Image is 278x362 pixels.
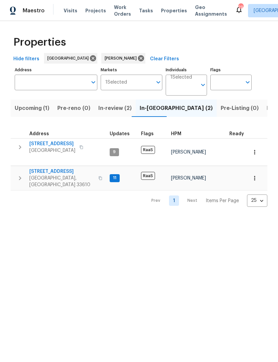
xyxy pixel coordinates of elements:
span: 1 Selected [170,75,192,80]
span: Upcoming (1) [15,104,49,113]
label: Flags [210,68,252,72]
span: RaaS [141,172,155,180]
button: Clear Filters [147,53,182,65]
p: Items Per Page [206,197,239,204]
div: 29 [238,4,243,11]
span: 9 [110,149,118,155]
span: [PERSON_NAME] [105,55,139,62]
span: Work Orders [114,4,131,17]
span: Flags [141,132,154,136]
span: [STREET_ADDRESS] [29,168,94,175]
div: [GEOGRAPHIC_DATA] [44,53,97,64]
span: HPM [171,132,181,136]
span: Hide filters [13,55,39,63]
label: Markets [101,68,163,72]
span: Address [29,132,49,136]
span: Pre-reno (0) [57,104,90,113]
span: Visits [64,7,77,14]
div: Earliest renovation start date (first business day after COE or Checkout) [229,132,250,136]
button: Open [198,80,208,90]
div: 25 [247,192,267,209]
nav: Pagination Navigation [145,194,267,207]
span: Geo Assignments [195,4,227,17]
span: Projects [85,7,106,14]
span: [GEOGRAPHIC_DATA] [29,147,75,154]
span: Properties [13,39,66,46]
span: Tasks [139,8,153,13]
span: Clear Filters [150,55,179,63]
span: [PERSON_NAME] [171,150,206,155]
span: [GEOGRAPHIC_DATA] [47,55,91,62]
span: [STREET_ADDRESS] [29,141,75,147]
span: Updates [110,132,130,136]
span: 1 Selected [105,80,127,85]
span: 11 [110,175,119,181]
div: [PERSON_NAME] [101,53,145,64]
span: RaaS [141,146,155,154]
span: Properties [161,7,187,14]
button: Open [89,78,98,87]
button: Open [154,78,163,87]
button: Open [243,78,252,87]
span: Ready [229,132,244,136]
span: In-[GEOGRAPHIC_DATA] (2) [140,104,213,113]
span: Pre-Listing (0) [221,104,259,113]
span: In-review (2) [98,104,132,113]
span: [GEOGRAPHIC_DATA], [GEOGRAPHIC_DATA] 33610 [29,175,94,188]
span: [PERSON_NAME] [171,176,206,181]
button: Hide filters [11,53,42,65]
label: Individuals [166,68,207,72]
a: Goto page 1 [169,195,179,206]
span: Maestro [23,7,45,14]
label: Address [15,68,97,72]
